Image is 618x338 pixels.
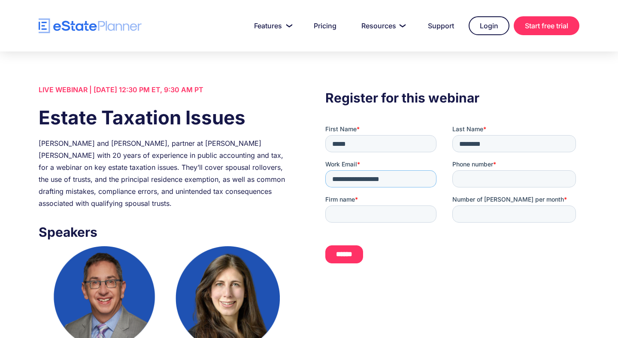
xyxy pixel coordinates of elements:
[469,16,509,35] a: Login
[39,18,142,33] a: home
[325,125,579,271] iframe: Form 0
[39,104,293,131] h1: Estate Taxation Issues
[418,17,464,34] a: Support
[351,17,413,34] a: Resources
[325,88,579,108] h3: Register for this webinar
[39,84,293,96] div: LIVE WEBINAR | [DATE] 12:30 PM ET, 9:30 AM PT
[303,17,347,34] a: Pricing
[244,17,299,34] a: Features
[39,222,293,242] h3: Speakers
[39,137,293,209] div: [PERSON_NAME] and [PERSON_NAME], partner at [PERSON_NAME] [PERSON_NAME] with 20 years of experien...
[514,16,579,35] a: Start free trial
